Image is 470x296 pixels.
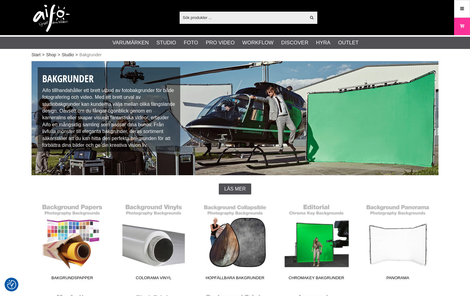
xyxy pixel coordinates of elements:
[113,201,194,283] a: Colorama Vinyl
[357,275,438,283] span: Panorama
[42,52,45,58] span: >
[276,275,357,283] span: Chromakey Bakgrunder
[32,201,113,283] a: Bakgrundspapper
[224,186,246,192] span: Läs mer
[156,39,176,47] a: Studio
[194,275,276,283] span: Hopfällbara Bakgrunder
[113,275,194,283] span: Colorama Vinyl
[316,39,330,47] a: Hyra
[33,5,70,32] img: logo.png
[32,61,438,175] img: Studiobakgrunder - Fotobakgrunder
[62,52,74,58] a: Studio
[38,67,180,152] div: Aifo tillhandahåller ett brett utbud av fotobakgrunder för både fotografering och video. Med ett ...
[281,39,308,47] a: Discover
[194,201,276,283] a: Hopfällbara Bakgrunder
[7,279,16,290] button: Samtyckesinställningar
[357,201,438,283] a: Panorama
[338,39,359,47] a: Outlet
[58,52,60,58] span: >
[46,52,56,58] a: Shop
[184,39,198,47] a: Foto
[276,201,357,283] a: Chromakey Bakgrunder
[80,52,102,58] span: Bakgrunder
[180,13,306,22] input: Sök produkter ...
[75,52,78,58] span: >
[7,280,16,289] img: Revisit consent button
[113,39,149,47] a: Varumärken
[242,39,274,47] a: Workflow
[32,52,41,58] a: Start
[206,39,234,47] a: Pro Video
[42,72,176,86] h1: Bakgrunder
[32,275,113,283] span: Bakgrundspapper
